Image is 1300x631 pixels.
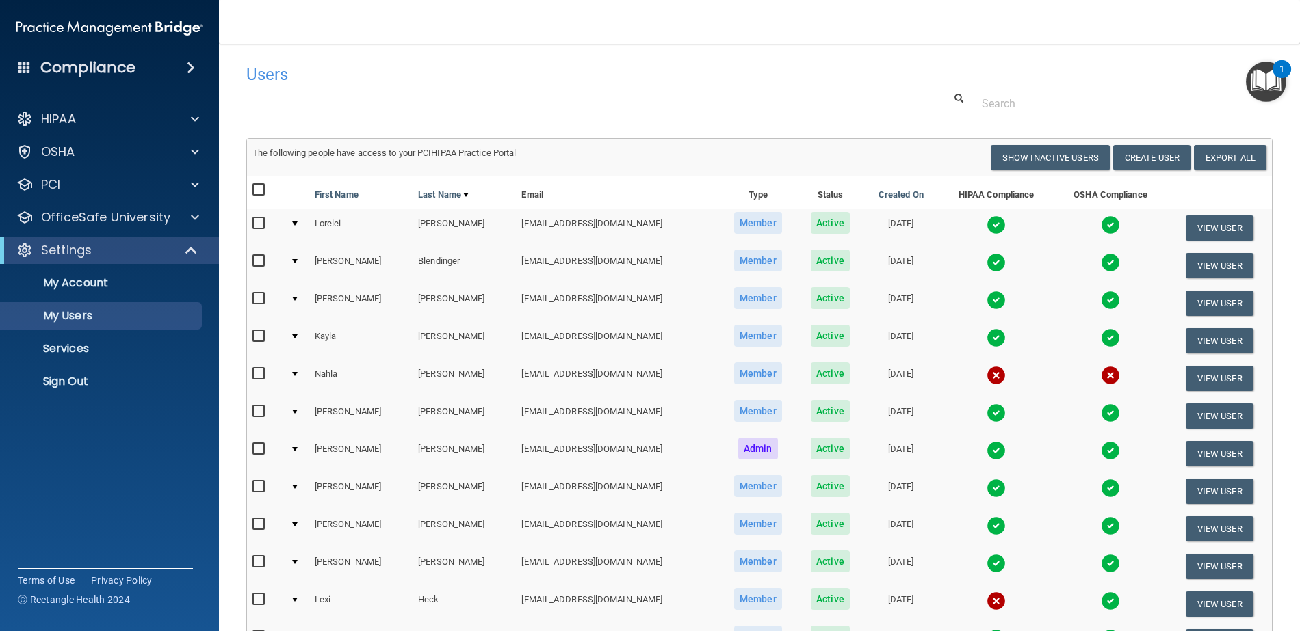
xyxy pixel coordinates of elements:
[1101,403,1120,422] img: tick.e7d51cea.svg
[734,513,782,535] span: Member
[987,554,1006,573] img: tick.e7d51cea.svg
[516,397,718,435] td: [EMAIL_ADDRESS][DOMAIN_NAME]
[16,176,199,193] a: PCI
[991,145,1110,170] button: Show Inactive Users
[16,209,199,226] a: OfficeSafe University
[1101,479,1120,498] img: tick.e7d51cea.svg
[863,284,939,322] td: [DATE]
[516,322,718,360] td: [EMAIL_ADDRESS][DOMAIN_NAME]
[863,510,939,548] td: [DATE]
[1101,253,1120,272] img: tick.e7d51cea.svg
[516,435,718,472] td: [EMAIL_ADDRESS][DOMAIN_NAME]
[863,585,939,623] td: [DATE]
[811,362,850,384] span: Active
[987,479,1006,498] img: tick.e7d51cea.svg
[811,212,850,234] span: Active
[309,284,413,322] td: [PERSON_NAME]
[1194,145,1266,170] a: Export All
[309,322,413,360] td: Kayla
[309,247,413,284] td: [PERSON_NAME]
[1186,516,1253,541] button: View User
[987,591,1006,610] img: cross.ca9f0e7f.svg
[309,435,413,472] td: [PERSON_NAME]
[863,360,939,397] td: [DATE]
[309,585,413,623] td: Lexi
[309,360,413,397] td: Nahla
[9,309,196,323] p: My Users
[18,593,130,606] span: Ⓒ Rectangle Health 2024
[938,176,1054,209] th: HIPAA Compliance
[309,397,413,435] td: [PERSON_NAME]
[1101,366,1120,385] img: cross.ca9f0e7f.svg
[811,400,850,422] span: Active
[1113,145,1191,170] button: Create User
[734,362,782,384] span: Member
[734,250,782,271] span: Member
[413,360,516,397] td: [PERSON_NAME]
[738,438,778,459] span: Admin
[41,176,60,193] p: PCI
[9,375,196,388] p: Sign Out
[1246,62,1286,102] button: Open Resource Center, 1 new notification
[734,475,782,497] span: Member
[1186,441,1253,466] button: View User
[309,209,413,247] td: Lorelei
[1186,291,1253,316] button: View User
[1186,328,1253,353] button: View User
[863,472,939,510] td: [DATE]
[1186,403,1253,429] button: View User
[734,325,782,347] span: Member
[516,284,718,322] td: [EMAIL_ADDRESS][DOMAIN_NAME]
[734,550,782,572] span: Member
[987,215,1006,234] img: tick.e7d51cea.svg
[516,360,718,397] td: [EMAIL_ADDRESS][DOMAIN_NAME]
[987,403,1006,422] img: tick.e7d51cea.svg
[987,291,1006,310] img: tick.e7d51cea.svg
[413,472,516,510] td: [PERSON_NAME]
[413,397,516,435] td: [PERSON_NAME]
[863,209,939,247] td: [DATE]
[719,176,797,209] th: Type
[987,516,1006,535] img: tick.e7d51cea.svg
[734,287,782,309] span: Member
[734,400,782,422] span: Member
[413,435,516,472] td: [PERSON_NAME]
[413,322,516,360] td: [PERSON_NAME]
[1279,69,1284,87] div: 1
[1101,516,1120,535] img: tick.e7d51cea.svg
[863,247,939,284] td: [DATE]
[413,510,516,548] td: [PERSON_NAME]
[309,510,413,548] td: [PERSON_NAME]
[18,574,75,587] a: Terms of Use
[1101,591,1120,610] img: tick.e7d51cea.svg
[1101,328,1120,347] img: tick.e7d51cea.svg
[1186,479,1253,504] button: View User
[1186,215,1253,241] button: View User
[516,472,718,510] td: [EMAIL_ADDRESS][DOMAIN_NAME]
[797,176,863,209] th: Status
[1101,554,1120,573] img: tick.e7d51cea.svg
[987,366,1006,385] img: cross.ca9f0e7f.svg
[309,472,413,510] td: [PERSON_NAME]
[734,588,782,610] span: Member
[91,574,153,587] a: Privacy Policy
[516,247,718,284] td: [EMAIL_ADDRESS][DOMAIN_NAME]
[16,111,199,127] a: HIPAA
[41,111,76,127] p: HIPAA
[413,209,516,247] td: [PERSON_NAME]
[516,548,718,585] td: [EMAIL_ADDRESS][DOMAIN_NAME]
[41,242,92,258] p: Settings
[863,322,939,360] td: [DATE]
[516,585,718,623] td: [EMAIL_ADDRESS][DOMAIN_NAME]
[315,187,359,203] a: First Name
[811,325,850,347] span: Active
[1186,554,1253,579] button: View User
[982,91,1262,116] input: Search
[811,438,850,459] span: Active
[1101,441,1120,460] img: tick.e7d51cea.svg
[516,510,718,548] td: [EMAIL_ADDRESS][DOMAIN_NAME]
[252,148,517,158] span: The following people have access to your PCIHIPAA Practice Portal
[16,14,203,42] img: PMB logo
[516,176,718,209] th: Email
[811,550,850,572] span: Active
